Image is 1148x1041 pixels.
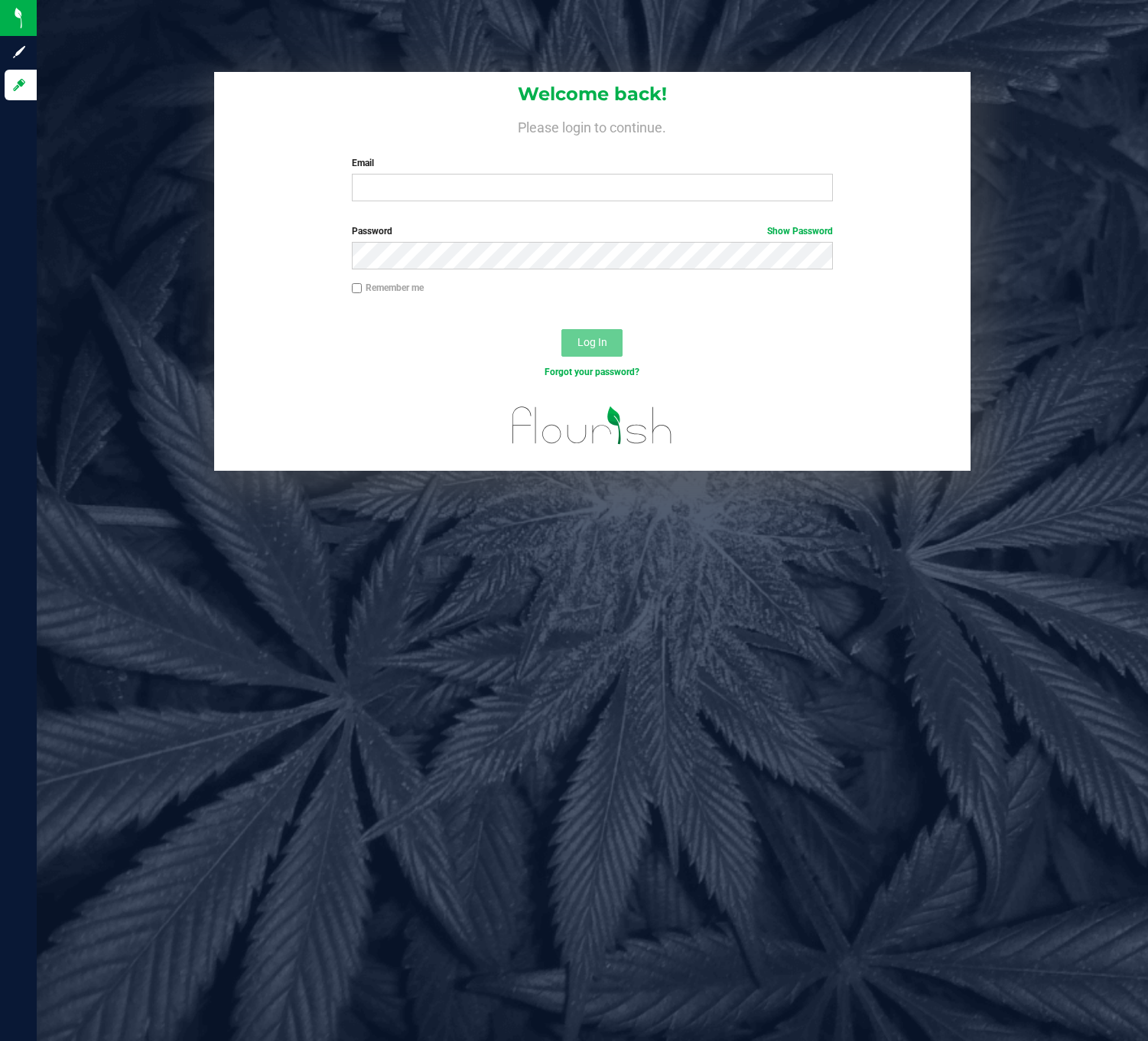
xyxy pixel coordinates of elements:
[352,283,363,294] input: Remember me
[352,226,392,237] span: Password
[214,84,971,104] h1: Welcome back!
[577,336,607,348] span: Log In
[767,226,833,237] a: Show Password
[561,329,623,357] button: Log In
[352,156,833,170] label: Email
[11,77,27,93] inline-svg: Log in
[498,395,687,455] img: flourish_logo.svg
[352,281,424,295] label: Remember me
[214,116,971,135] h4: Please login to continue.
[545,367,639,377] a: Forgot your password?
[11,44,27,60] inline-svg: Sign up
